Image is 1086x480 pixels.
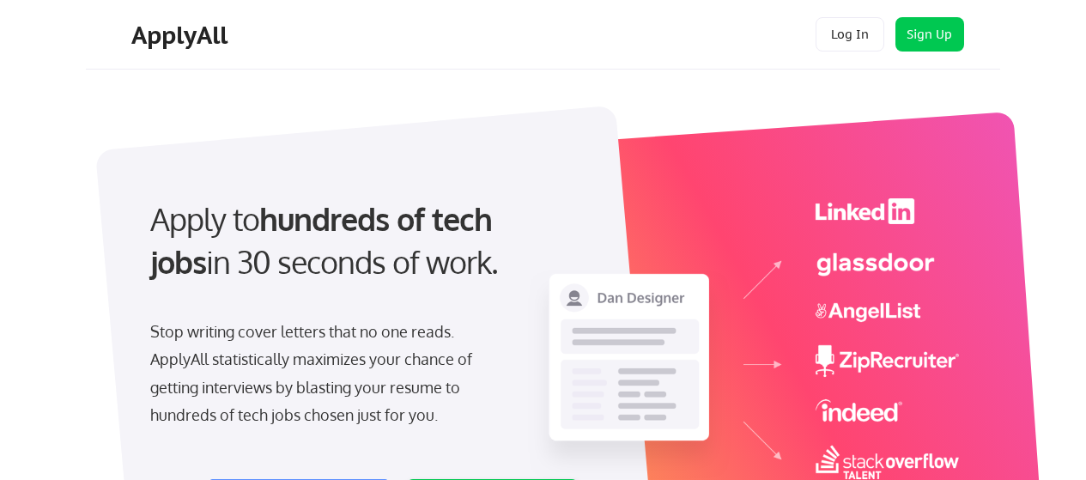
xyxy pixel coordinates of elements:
div: Stop writing cover letters that no one reads. ApplyAll statistically maximizes your chance of get... [150,318,503,429]
div: ApplyAll [131,21,233,50]
div: Apply to in 30 seconds of work. [150,197,572,284]
button: Sign Up [895,17,964,52]
button: Log In [816,17,884,52]
strong: hundreds of tech jobs [150,199,500,281]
